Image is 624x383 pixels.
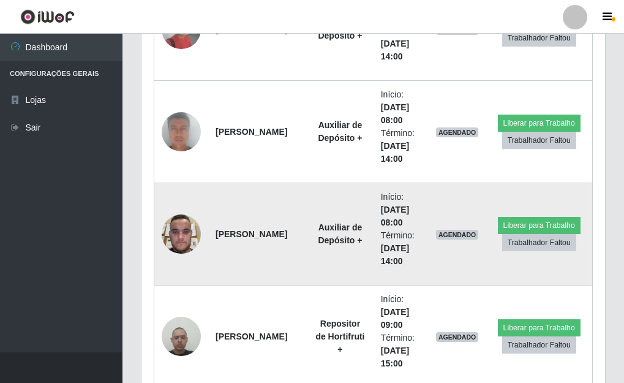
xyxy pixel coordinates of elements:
[498,319,581,336] button: Liberar para Trabalho
[315,319,364,354] strong: Repositor de Hortifruti +
[436,332,479,342] span: AGENDADO
[381,191,421,229] li: Início:
[381,229,421,268] li: Término:
[498,115,581,132] button: Liberar para Trabalho
[20,9,75,25] img: CoreUI Logo
[502,234,576,251] button: Trabalhador Faltou
[381,88,421,127] li: Início:
[216,229,287,239] strong: [PERSON_NAME]
[502,29,576,47] button: Trabalhador Faltou
[502,336,576,354] button: Trabalhador Faltou
[381,243,409,266] time: [DATE] 14:00
[381,102,409,125] time: [DATE] 08:00
[381,293,421,332] li: Início:
[381,332,421,370] li: Término:
[436,127,479,137] span: AGENDADO
[162,208,201,260] img: 1747149336044.jpeg
[216,25,287,34] strong: [PERSON_NAME]
[381,25,421,63] li: Término:
[381,127,421,165] li: Término:
[436,230,479,240] span: AGENDADO
[381,346,409,368] time: [DATE] 15:00
[216,332,287,341] strong: [PERSON_NAME]
[162,91,201,172] img: 1748706192585.jpeg
[381,141,409,164] time: [DATE] 14:00
[381,307,409,330] time: [DATE] 09:00
[498,217,581,234] button: Liberar para Trabalho
[318,120,362,143] strong: Auxiliar de Depósito +
[502,132,576,149] button: Trabalhador Faltou
[381,39,409,61] time: [DATE] 14:00
[216,127,287,137] strong: [PERSON_NAME]
[381,205,409,227] time: [DATE] 08:00
[162,310,201,362] img: 1693507860054.jpeg
[318,222,362,245] strong: Auxiliar de Depósito +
